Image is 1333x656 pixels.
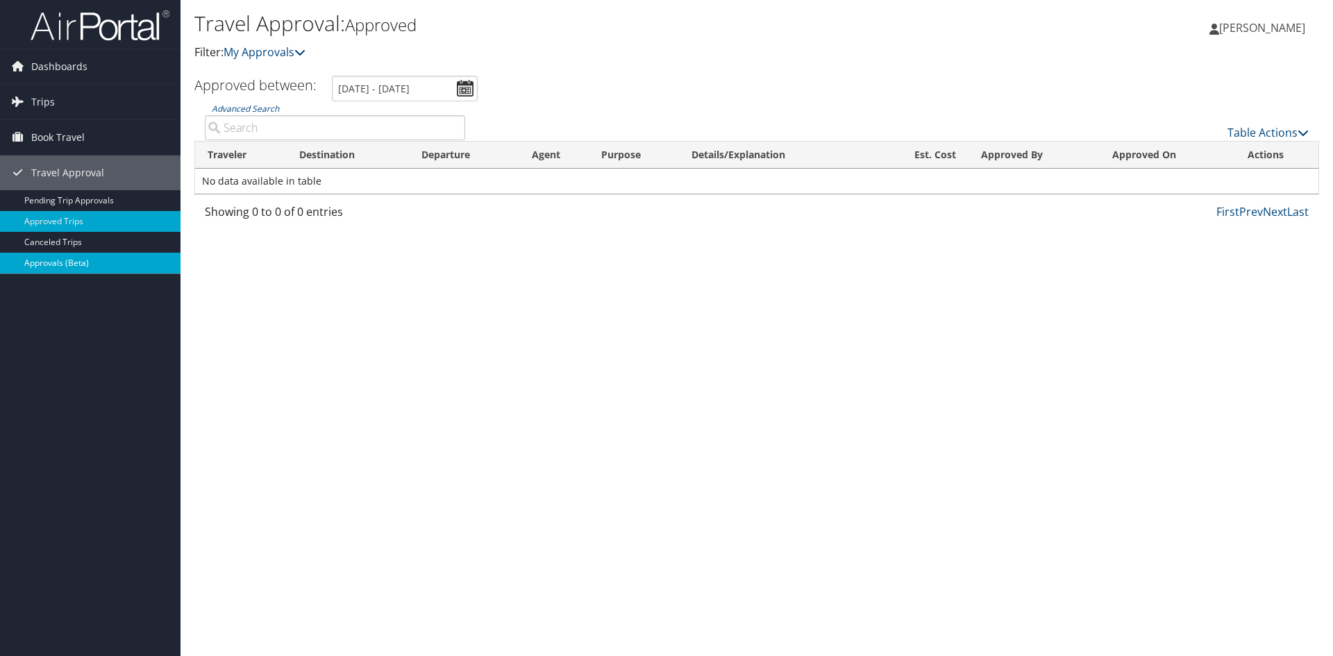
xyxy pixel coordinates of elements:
div: Showing 0 to 0 of 0 entries [205,203,465,227]
a: Table Actions [1227,125,1309,140]
a: Prev [1239,204,1263,219]
th: Approved On: activate to sort column ascending [1100,142,1234,169]
a: [PERSON_NAME] [1209,7,1319,49]
img: airportal-logo.png [31,9,169,42]
th: Destination: activate to sort column ascending [287,142,410,169]
th: Approved By: activate to sort column ascending [969,142,1100,169]
h3: Approved between: [194,76,317,94]
small: Approved [345,13,417,36]
p: Filter: [194,44,944,62]
td: No data available in table [195,169,1318,194]
span: Dashboards [31,49,87,84]
a: Last [1287,204,1309,219]
th: Est. Cost: activate to sort column ascending [875,142,969,169]
a: Next [1263,204,1287,219]
a: First [1216,204,1239,219]
input: Advanced Search [205,115,465,140]
th: Traveler: activate to sort column ascending [195,142,287,169]
input: [DATE] - [DATE] [332,76,478,101]
span: Travel Approval [31,155,104,190]
th: Details/Explanation [679,142,875,169]
h1: Travel Approval: [194,9,944,38]
a: My Approvals [224,44,305,60]
th: Agent [519,142,589,169]
span: Trips [31,85,55,119]
a: Advanced Search [212,103,279,115]
span: [PERSON_NAME] [1219,20,1305,35]
th: Actions [1235,142,1318,169]
th: Departure: activate to sort column ascending [409,142,519,169]
span: Book Travel [31,120,85,155]
th: Purpose [589,142,679,169]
